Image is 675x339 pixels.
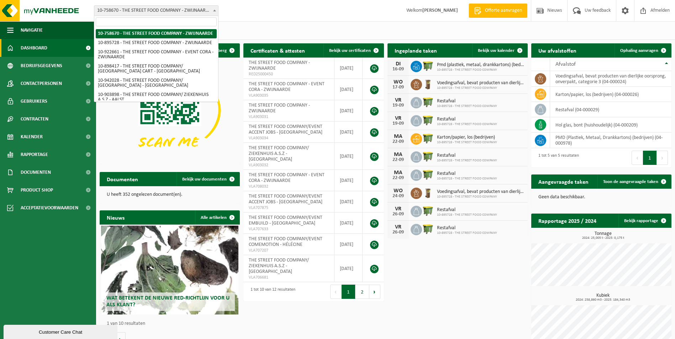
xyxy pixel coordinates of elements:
td: [DATE] [334,170,363,191]
h2: Rapportage 2025 / 2024 [531,214,603,227]
h3: Tonnage [535,231,671,240]
div: 1 tot 5 van 5 resultaten [535,150,579,166]
button: 1 [342,285,355,299]
td: karton/papier, los (bedrijven) (04-000026) [550,87,671,102]
div: 22-09 [391,139,405,144]
button: Previous [330,285,342,299]
button: 1 [643,151,657,165]
button: Next [369,285,380,299]
div: WO [391,188,405,194]
img: Download de VHEPlus App [100,58,240,163]
span: 2024: 258,860 m3 - 2025: 184,340 m3 [535,298,671,302]
span: Restafval [437,117,497,122]
span: Product Shop [21,181,53,199]
button: Verberg [205,43,239,58]
a: Alle artikelen [195,210,239,225]
img: WB-1100-HPE-GN-50 [422,96,434,108]
p: U heeft 352 ongelezen document(en). [107,192,233,197]
div: DI [391,61,405,67]
div: WO [391,79,405,85]
span: THE STREET FOOD COMPANY - ZWIJNAARDE [249,60,310,71]
span: VLA903034 [249,135,329,141]
button: 2 [355,285,369,299]
span: 10-758670 - THE STREET FOOD COMPANY - ZWIJNAARDE [94,5,218,16]
div: 17-09 [391,85,405,90]
img: WB-1100-HPE-GN-51 [422,223,434,235]
span: 10-895728 - THE STREET FOOD COMPANY [437,213,497,217]
p: 1 van 10 resultaten [107,321,236,326]
span: VLA707633 [249,226,329,232]
td: [DATE] [334,234,363,255]
a: Toon de aangevraagde taken [597,174,671,189]
img: WB-1100-HPE-GN-51 [422,132,434,144]
span: Pmd (plastiek, metaal, drankkartons) (bedrijven) [437,62,524,68]
td: hol glas, bont (huishoudelijk) (04-000209) [550,117,671,133]
p: Geen data beschikbaar. [538,195,664,200]
span: THE STREET FOOD COMPANY/ ZIEKENHUIS A.S.Z - [GEOGRAPHIC_DATA] [249,145,309,162]
div: 26-09 [391,230,405,235]
span: Contactpersonen [21,75,62,92]
td: [DATE] [334,212,363,234]
span: VLA903031 [249,114,329,120]
span: 10-895728 - THE STREET FOOD COMPANY [437,68,524,72]
span: 10-758670 - THE STREET FOOD COMPANY - ZWIJNAARDE [94,6,218,16]
h2: Certificaten & attesten [243,43,312,57]
span: Wat betekent de nieuwe RED-richtlijn voor u als klant? [106,295,230,308]
span: Bekijk uw kalender [478,48,515,53]
span: RED25000450 [249,71,329,77]
span: Bekijk uw documenten [182,177,227,182]
div: 1 tot 10 van 12 resultaten [247,284,295,300]
span: 10-895728 - THE STREET FOOD COMPANY [437,177,497,181]
h2: Uw afvalstoffen [531,43,584,57]
h2: Aangevraagde taken [531,174,596,188]
span: Restafval [437,98,497,104]
span: 10-895728 - THE STREET FOOD COMPANY [437,86,524,90]
img: WB-1100-HPE-GN-50 [422,60,434,72]
td: [DATE] [334,122,363,143]
div: MA [391,134,405,139]
span: THE STREET FOOD COMPANY/EVENT ACCENT JOBS - [GEOGRAPHIC_DATA] [249,194,322,205]
strong: [PERSON_NAME] [422,8,458,13]
td: [DATE] [334,100,363,122]
span: THE STREET FOOD COMPANY/EVENT EMBUILD - [GEOGRAPHIC_DATA] [249,215,322,226]
a: Bekijk rapportage [618,214,671,228]
span: Kalender [21,128,43,146]
span: Bedrijfsgegevens [21,57,62,75]
span: Voedingsafval, bevat producten van dierlijke oorsprong, onverpakt, categorie 3 [437,189,524,195]
span: 10-895728 - THE STREET FOOD COMPANY [437,195,524,199]
span: Karton/papier, los (bedrijven) [437,135,497,140]
li: 10-942028 - THE STREET FOOD COMPANY/ [GEOGRAPHIC_DATA] - [GEOGRAPHIC_DATA] [96,76,217,90]
span: Bekijk uw certificaten [329,48,371,53]
span: Contracten [21,110,48,128]
span: VLA903032 [249,162,329,168]
div: MA [391,170,405,176]
span: THE STREET FOOD COMPANY - ZWIJNAARDE [249,103,310,114]
div: 19-09 [391,103,405,108]
span: 2024: 25,005 t - 2025: 0,175 t [535,236,671,240]
span: VLA707875 [249,205,329,211]
button: Next [657,151,668,165]
div: VR [391,206,405,212]
span: THE STREET FOOD COMPANY - EVENT CORA - ZWIJNAARDE [249,81,325,92]
td: [DATE] [334,58,363,79]
td: [DATE] [334,143,363,170]
a: Ophaling aanvragen [615,43,671,58]
span: Restafval [437,225,497,231]
div: 16-09 [391,67,405,72]
li: 10-758670 - THE STREET FOOD COMPANY - ZWIJNAARDE [96,29,217,38]
span: Navigatie [21,21,43,39]
li: 10-922661 - THE STREET FOOD COMPANY - EVENT CORA - ZWIJNAARDE [96,48,217,62]
span: 10-895728 - THE STREET FOOD COMPANY [437,140,497,145]
div: 26-09 [391,212,405,217]
span: Restafval [437,153,497,158]
span: VLA903035 [249,93,329,98]
span: 10-895728 - THE STREET FOOD COMPANY [437,231,497,235]
td: [DATE] [334,191,363,212]
div: VR [391,115,405,121]
span: Gebruikers [21,92,47,110]
td: voedingsafval, bevat producten van dierlijke oorsprong, onverpakt, categorie 3 (04-000024) [550,71,671,87]
td: PMD (Plastiek, Metaal, Drankkartons) (bedrijven) (04-000978) [550,133,671,148]
span: Documenten [21,163,51,181]
span: THE STREET FOOD COMPANY - EVENT CORA - ZWIJNAARDE [249,172,325,183]
span: VLA706681 [249,275,329,280]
